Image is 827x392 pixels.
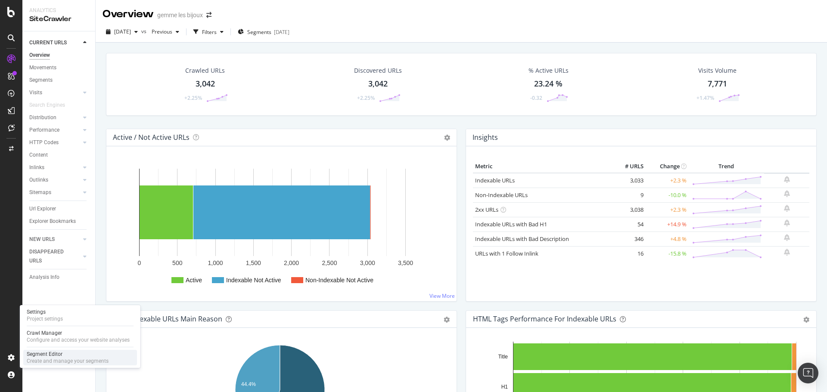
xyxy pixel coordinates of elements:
[803,317,809,323] div: gear
[29,163,81,172] a: Inlinks
[29,51,50,60] div: Overview
[114,28,131,35] span: 2025 Sep. 28th
[29,273,89,282] a: Analysis Info
[784,219,790,226] div: bell-plus
[784,234,790,241] div: bell-plus
[284,259,299,266] text: 2,000
[206,12,211,18] div: arrow-right-arrow-left
[611,202,646,217] td: 3,038
[29,247,81,265] a: DISAPPEARED URLS
[27,315,63,322] div: Project settings
[29,188,51,197] div: Sitemaps
[29,113,56,122] div: Distribution
[360,259,375,266] text: 3,000
[113,132,190,143] h4: Active / Not Active URLs
[29,247,73,265] div: DISAPPEARED URLS
[305,277,373,284] text: Non-Indexable Not Active
[184,94,202,102] div: +2.25%
[529,66,569,75] div: % Active URLs
[473,160,611,173] th: Metric
[113,160,447,294] svg: A chart.
[247,28,271,36] span: Segments
[646,188,689,202] td: -10.0 %
[784,176,790,183] div: bell-plus
[29,63,56,72] div: Movements
[646,202,689,217] td: +2.3 %
[475,235,569,243] a: Indexable URLs with Bad Description
[689,160,764,173] th: Trend
[784,205,790,212] div: bell-plus
[29,38,67,47] div: CURRENT URLS
[646,173,689,188] td: +2.3 %
[29,51,89,60] a: Overview
[646,217,689,231] td: +14.9 %
[708,78,727,90] div: 7,771
[29,188,81,197] a: Sitemaps
[29,88,81,97] a: Visits
[475,250,538,257] a: URLs with 1 Follow Inlink
[784,190,790,197] div: bell-plus
[27,358,109,364] div: Create and manage your segments
[23,308,137,323] a: SettingsProject settings
[29,88,42,97] div: Visits
[611,217,646,231] td: 54
[611,173,646,188] td: 3,033
[498,354,508,360] text: Title
[29,204,89,213] a: Url Explorer
[190,25,227,39] button: Filters
[29,138,59,147] div: HTTP Codes
[534,78,563,90] div: 23.24 %
[27,330,130,336] div: Crawl Manager
[29,151,89,160] a: Content
[208,259,223,266] text: 1,000
[530,94,542,102] div: -0.32
[611,231,646,246] td: 346
[473,315,616,323] div: HTML Tags Performance for Indexable URLs
[29,126,59,135] div: Performance
[29,7,88,14] div: Analytics
[226,277,281,284] text: Indexable Not Active
[646,231,689,246] td: +4.8 %
[29,176,81,185] a: Outlinks
[241,381,256,387] text: 44.4%
[29,63,89,72] a: Movements
[274,28,289,36] div: [DATE]
[29,126,81,135] a: Performance
[29,138,81,147] a: HTTP Codes
[798,363,818,383] div: Open Intercom Messenger
[475,206,498,213] a: 2xx URLs
[23,329,137,344] a: Crawl ManagerConfigure and access your website analyses
[322,259,337,266] text: 2,500
[172,259,183,266] text: 500
[29,38,81,47] a: CURRENT URLS
[696,94,714,102] div: +1.47%
[29,76,89,85] a: Segments
[103,25,141,39] button: [DATE]
[29,204,56,213] div: Url Explorer
[27,336,130,343] div: Configure and access your website analyses
[157,11,203,19] div: gemme les bijoux
[29,14,88,24] div: SiteCrawler
[611,160,646,173] th: # URLS
[784,249,790,256] div: bell-plus
[29,76,53,85] div: Segments
[646,246,689,261] td: -15.8 %
[29,217,89,226] a: Explorer Bookmarks
[29,101,65,110] div: Search Engines
[357,94,375,102] div: +2.25%
[29,163,44,172] div: Inlinks
[444,135,450,141] i: Options
[29,151,48,160] div: Content
[29,217,76,226] div: Explorer Bookmarks
[646,160,689,173] th: Change
[29,113,81,122] a: Distribution
[29,273,59,282] div: Analysis Info
[473,132,498,143] h4: Insights
[141,28,148,35] span: vs
[398,259,413,266] text: 3,500
[148,28,172,35] span: Previous
[475,176,515,184] a: Indexable URLs
[29,235,81,244] a: NEW URLS
[246,259,261,266] text: 1,500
